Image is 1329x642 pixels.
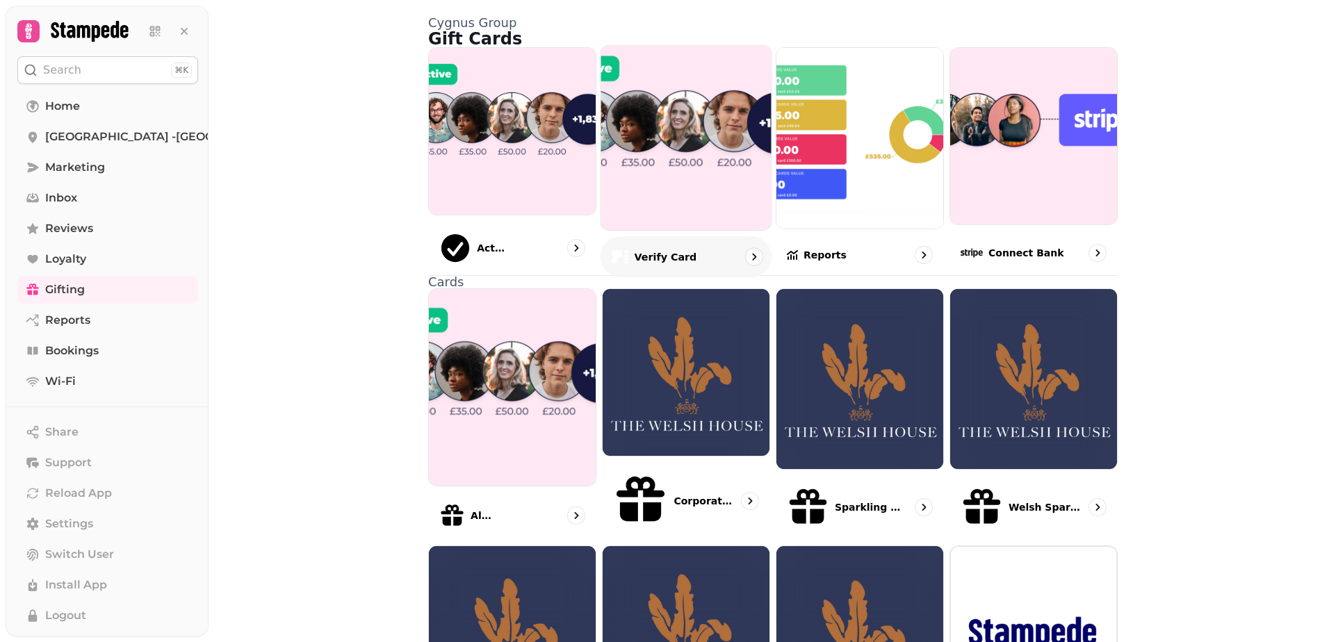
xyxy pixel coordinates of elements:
img: aHR0cHM6Ly9maWxlcy5zdGFtcGVkZS5haS8xNWYzMTIzNC1kNGYzLTExZWItOGFjNC0wMjBmNjMwNjNhYWIvbWVkaWEvYjJiY... [603,308,769,436]
p: Welsh Sparkling Afternoon Tea for two [1009,500,1083,514]
span: Install App [45,577,107,593]
p: All cards [471,509,494,522]
span: Reports [45,312,90,329]
a: Gifting [17,276,198,304]
a: Connect bankConnect bank [949,47,1118,275]
a: Home [17,92,198,120]
a: Loyalty [17,245,198,273]
a: Settings [17,510,198,538]
img: Reports [776,48,943,229]
img: All cards [429,289,596,485]
svg: go to [917,248,931,262]
p: Cards [428,276,1118,288]
a: ReportsReports [776,47,944,275]
span: Bookings [45,343,99,359]
p: Cygnus Group [428,17,1118,29]
a: Welsh Sparkling Afternoon Tea for two Welsh Sparkling Afternoon Tea for two [949,288,1118,539]
p: Sparkling Welsh Afternoon Tea for two [835,500,909,514]
span: Logout [45,607,86,624]
button: Search⌘K [17,56,198,84]
a: Marketing [17,154,198,181]
svg: go to [1091,500,1104,514]
h1: Gift Cards [428,31,1118,47]
a: ActivationsActivations [428,47,596,275]
a: [GEOGRAPHIC_DATA] -[GEOGRAPHIC_DATA] [17,123,198,151]
span: Home [45,98,80,115]
svg: go to [917,500,931,514]
span: Switch User [45,546,114,563]
a: Bookings [17,337,198,365]
button: Share [17,418,198,446]
button: Logout [17,602,198,629]
a: Wi-Fi [17,368,198,395]
svg: go to [743,494,757,508]
a: Inbox [17,184,198,212]
button: Reload App [17,479,198,507]
img: Verify card [592,36,779,239]
svg: go to [569,241,583,255]
span: Loyalty [45,251,86,267]
button: Support [17,449,198,477]
span: Support [45,454,92,471]
p: Reports [804,248,847,262]
span: Inbox [45,190,77,206]
p: Corporate - Wine Tasting [674,494,735,508]
span: Wi-Fi [45,373,76,390]
a: Sparkling Welsh Afternoon Tea for twoSparkling Welsh Afternoon Tea for two [776,288,944,539]
img: aHR0cHM6Ly9maWxlcy5zdGFtcGVkZS5haS8xNWYzMTIzNC1kNGYzLTExZWItOGFjNC0wMjBmNjMwNjNhYWIvbWVkaWEvYjJiY... [776,315,943,443]
span: Reload App [45,485,112,502]
a: Reviews [17,215,198,242]
svg: go to [1091,246,1104,260]
button: Install App [17,571,198,599]
a: Corporate - Wine Tasting Corporate - Wine Tasting [602,288,770,539]
p: Activations [477,241,506,255]
img: aHR0cHM6Ly9maWxlcy5zdGFtcGVkZS5haS8xNWYzMTIzNC1kNGYzLTExZWItOGFjNC0wMjBmNjMwNjNhYWIvbWVkaWEvYjJiY... [950,315,1117,443]
p: Search [43,62,81,79]
p: Verify card [635,250,697,264]
span: Gifting [45,281,85,298]
svg: go to [747,250,761,264]
a: All cardsAll cards [428,288,596,539]
button: Switch User [17,541,198,568]
img: Connect bank [950,48,1117,224]
a: Verify cardVerify card [601,45,772,278]
svg: go to [569,509,583,522]
p: Connect bank [988,246,1064,260]
span: Reviews [45,220,93,237]
span: Share [45,424,79,441]
span: Marketing [45,159,105,176]
span: [GEOGRAPHIC_DATA] -[GEOGRAPHIC_DATA] [45,129,300,145]
a: Reports [17,306,198,334]
span: Settings [45,516,93,532]
img: Activations [429,48,596,215]
div: ⌘K [171,63,192,78]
